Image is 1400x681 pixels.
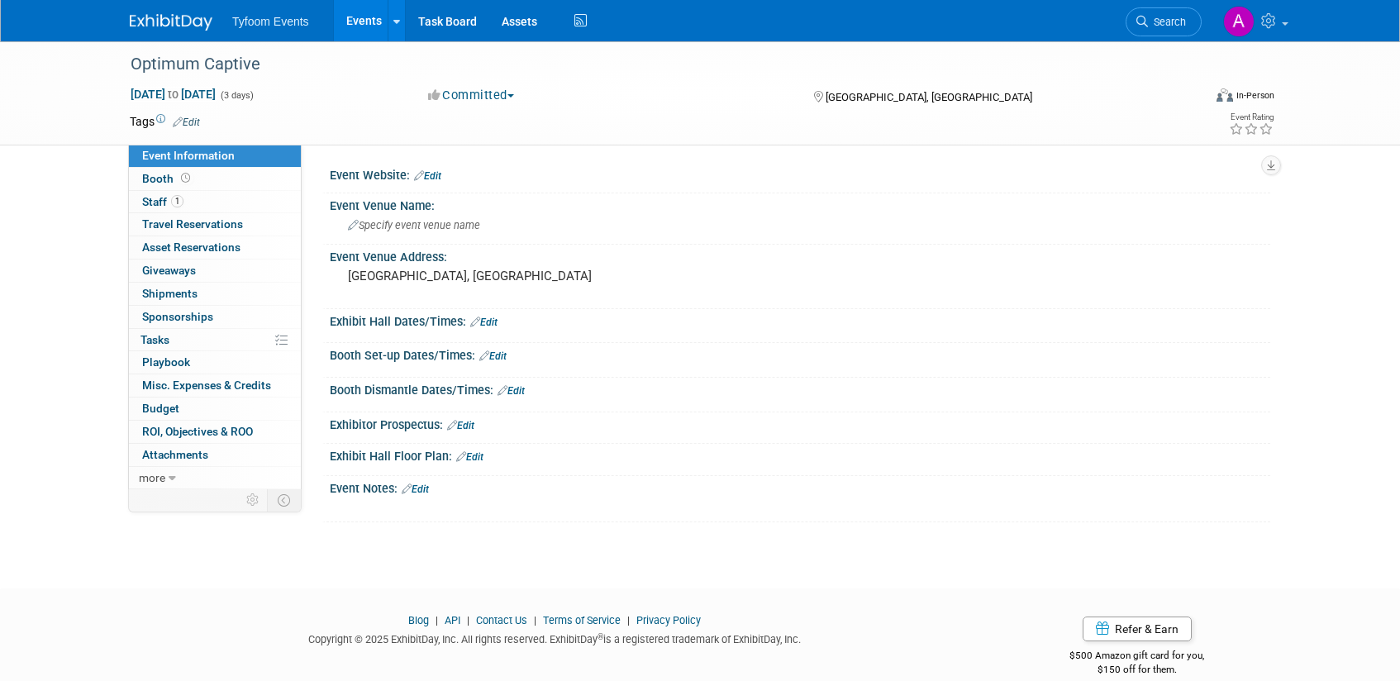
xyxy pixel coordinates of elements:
a: Terms of Service [543,614,621,626]
div: Event Format [1104,86,1274,111]
a: Asset Reservations [129,236,301,259]
span: Booth not reserved yet [178,172,193,184]
a: Edit [447,420,474,431]
span: Staff [142,195,183,208]
a: Budget [129,398,301,420]
span: 1 [171,195,183,207]
a: Tasks [129,329,301,351]
a: Staff1 [129,191,301,213]
span: Travel Reservations [142,217,243,231]
span: | [431,614,442,626]
td: Personalize Event Tab Strip [239,489,268,511]
span: Giveaways [142,264,196,277]
a: Blog [408,614,429,626]
a: more [129,467,301,489]
a: API [445,614,460,626]
span: Attachments [142,448,208,461]
img: Format-Inperson.png [1217,88,1233,102]
sup: ® [598,632,603,641]
a: Edit [173,117,200,128]
div: Event Venue Name: [330,193,1270,214]
span: | [463,614,474,626]
td: Toggle Event Tabs [268,489,302,511]
a: Shipments [129,283,301,305]
a: Search [1126,7,1202,36]
a: Event Information [129,145,301,167]
span: ROI, Objectives & ROO [142,425,253,438]
img: Angie Nichols [1223,6,1255,37]
div: Exhibit Hall Floor Plan: [330,444,1270,465]
a: Attachments [129,444,301,466]
div: Booth Set-up Dates/Times: [330,343,1270,364]
a: Edit [470,317,498,328]
a: Refer & Earn [1083,617,1192,641]
a: Edit [414,170,441,182]
span: Misc. Expenses & Credits [142,379,271,392]
a: Misc. Expenses & Credits [129,374,301,397]
div: $500 Amazon gift card for you, [1004,638,1271,676]
a: Edit [498,385,525,397]
span: Booth [142,172,193,185]
a: Edit [479,350,507,362]
div: Optimum Captive [125,50,1177,79]
a: Edit [402,483,429,495]
span: Event Information [142,149,235,162]
a: Edit [456,451,483,463]
div: Event Website: [330,163,1270,184]
span: Sponsorships [142,310,213,323]
span: Specify event venue name [348,219,480,231]
span: to [165,88,181,101]
td: Tags [130,113,200,130]
div: Event Venue Address: [330,245,1270,265]
button: Committed [422,87,521,104]
div: Event Rating [1229,113,1274,121]
span: (3 days) [219,90,254,101]
a: Giveaways [129,260,301,282]
a: Travel Reservations [129,213,301,236]
a: Contact Us [476,614,527,626]
a: Sponsorships [129,306,301,328]
div: Exhibitor Prospectus: [330,412,1270,434]
span: Tyfoom Events [232,15,309,28]
div: Copyright © 2025 ExhibitDay, Inc. All rights reserved. ExhibitDay is a registered trademark of Ex... [130,628,979,647]
div: Booth Dismantle Dates/Times: [330,378,1270,399]
span: Search [1148,16,1186,28]
div: Event Notes: [330,476,1270,498]
a: Privacy Policy [636,614,701,626]
img: ExhibitDay [130,14,212,31]
pre: [GEOGRAPHIC_DATA], [GEOGRAPHIC_DATA] [348,269,703,283]
span: Tasks [140,333,169,346]
a: ROI, Objectives & ROO [129,421,301,443]
span: Shipments [142,287,198,300]
a: Booth [129,168,301,190]
a: Playbook [129,351,301,374]
span: [DATE] [DATE] [130,87,217,102]
div: In-Person [1236,89,1274,102]
div: $150 off for them. [1004,663,1271,677]
span: Asset Reservations [142,240,240,254]
span: [GEOGRAPHIC_DATA], [GEOGRAPHIC_DATA] [826,91,1032,103]
span: | [623,614,634,626]
span: | [530,614,540,626]
span: Playbook [142,355,190,369]
div: Exhibit Hall Dates/Times: [330,309,1270,331]
span: Budget [142,402,179,415]
span: more [139,471,165,484]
